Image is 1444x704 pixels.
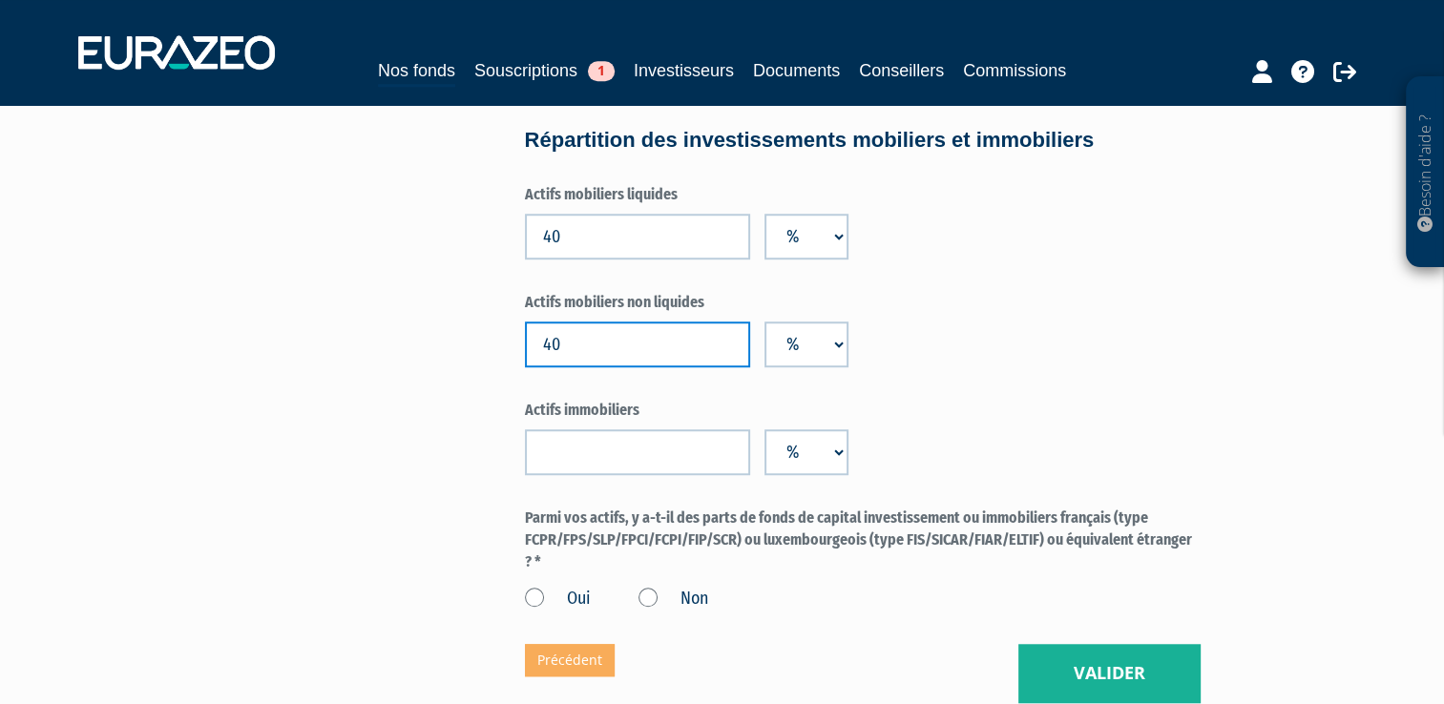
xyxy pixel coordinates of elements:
label: Non [638,587,708,611]
button: Valider [1018,644,1201,703]
a: Documents [753,57,840,84]
a: Investisseurs [634,57,734,84]
label: Actifs mobiliers non liquides [525,292,1201,314]
img: 1732889491-logotype_eurazeo_blanc_rvb.png [78,35,275,70]
label: Actifs immobiliers [525,400,1201,422]
label: Oui [525,587,591,611]
label: Actifs mobiliers liquides [525,184,1201,206]
h4: Répartition des investissements mobiliers et immobiliers [525,129,1201,152]
span: 1 [588,61,615,81]
a: Précédent [525,644,615,676]
a: Commissions [963,57,1066,84]
a: Nos fonds [378,57,455,87]
p: Besoin d'aide ? [1414,87,1436,259]
label: Parmi vos actifs, y a-t-il des parts de fonds de capital investissement ou immobiliers français (... [525,507,1201,573]
a: Souscriptions1 [474,57,615,84]
a: Conseillers [859,57,944,84]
